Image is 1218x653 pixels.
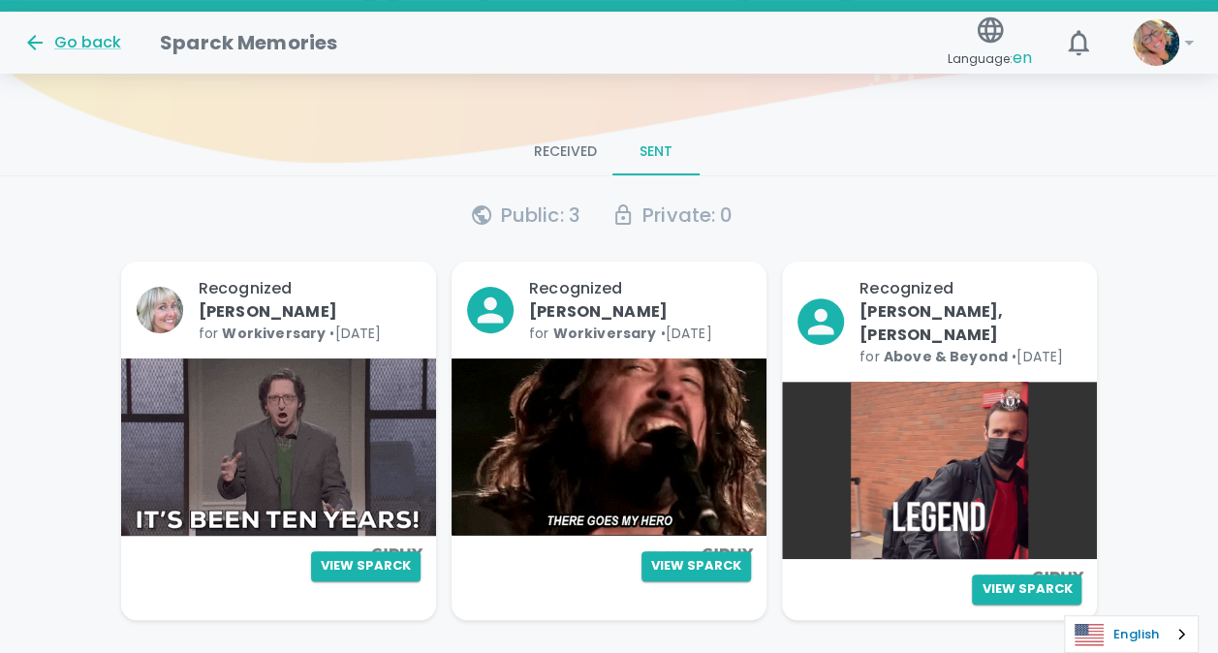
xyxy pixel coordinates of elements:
button: View Sparck [972,575,1081,605]
span: [PERSON_NAME] [199,300,337,323]
h1: Sparck Memories [160,27,337,58]
p: Recognized [859,277,1081,347]
img: Powered by GIPHY [973,571,1089,583]
button: Language:en [940,9,1040,78]
span: Language: [948,46,1032,72]
img: Picture of Emily Eaton [137,287,183,333]
span: Workiversary [553,324,657,343]
div: Public : 3 [470,200,580,231]
p: for • [DATE] [529,324,751,343]
p: Recognized [529,277,751,324]
button: View Sparck [641,551,751,581]
a: English [1065,616,1198,652]
img: JDnzNdQVX6K30Ckv6t [121,358,436,536]
p: for • [DATE] [199,324,421,343]
div: Private : 0 [611,200,734,231]
img: D0pY2cCYaJBcQ5v4Cs [782,382,1097,559]
img: JccQbfNVtAMow [452,358,766,536]
button: Sent [612,129,700,175]
button: Go back [23,31,121,54]
button: Received [518,129,612,175]
img: Powered by GIPHY [642,547,759,560]
p: Recognized [199,277,421,324]
span: en [1013,47,1032,69]
span: Workiversary [222,324,326,343]
span: [PERSON_NAME], [PERSON_NAME] [859,300,1003,346]
button: View Sparck [311,551,421,581]
img: Powered by GIPHY [312,547,428,560]
span: [PERSON_NAME] [529,300,668,323]
img: Picture of Emily [1133,19,1179,66]
p: for • [DATE] [859,347,1081,366]
aside: Language selected: English [1064,615,1199,653]
span: Above & Beyond [884,347,1008,366]
div: Language [1064,615,1199,653]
